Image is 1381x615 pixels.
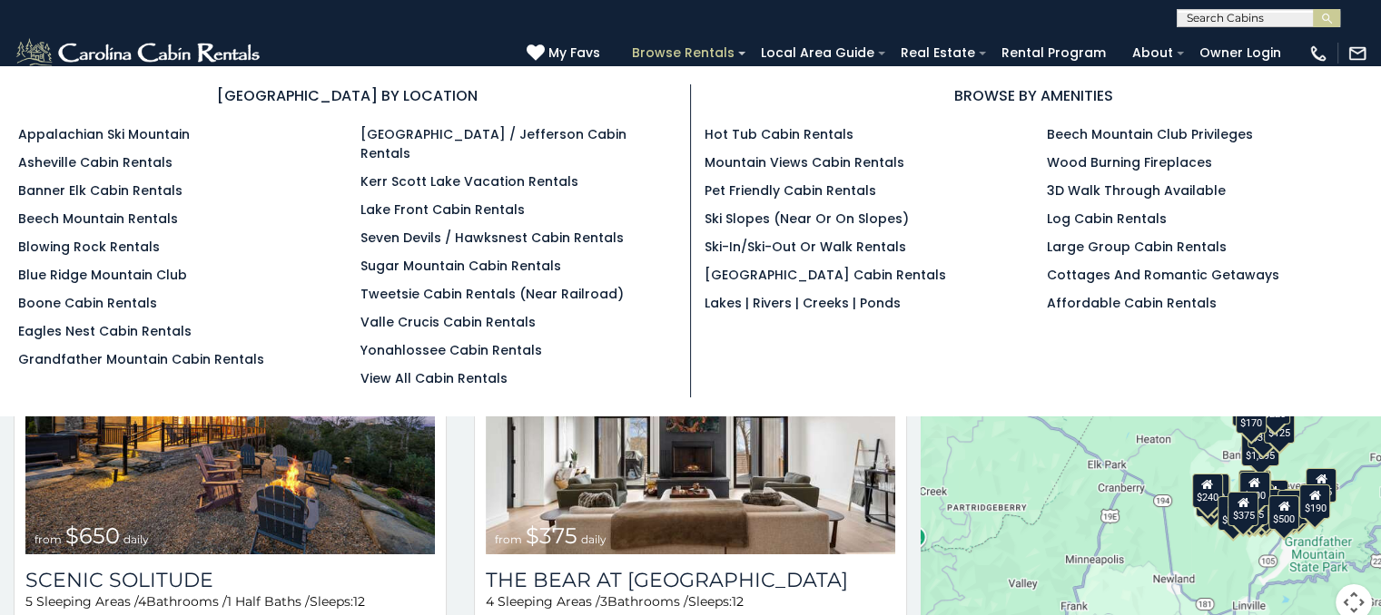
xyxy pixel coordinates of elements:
a: Blowing Rock Rentals [18,238,160,256]
div: $225 [1259,390,1290,425]
a: Kerr Scott Lake Vacation Rentals [360,172,578,190]
a: Grandfather Mountain Cabin Rentals [18,350,264,368]
a: Ski Slopes (Near or On Slopes) [705,210,909,228]
span: 12 [353,593,365,610]
a: Large Group Cabin Rentals [1047,238,1227,256]
a: Seven Devils / Hawksnest Cabin Rentals [360,229,624,247]
img: White-1-2.png [14,35,265,72]
span: $650 [65,522,120,549]
div: $210 [1198,473,1228,507]
a: Tweetsie Cabin Rentals (Near Railroad) [360,285,624,303]
div: $350 [1245,493,1276,527]
a: Beech Mountain Club Privileges [1047,125,1253,143]
a: [GEOGRAPHIC_DATA] / Jefferson Cabin Rentals [360,125,626,162]
div: $195 [1277,490,1307,524]
a: Asheville Cabin Rentals [18,153,173,171]
span: 5 [25,593,33,610]
a: Banner Elk Cabin Rentals [18,181,182,200]
div: $190 [1299,483,1330,518]
div: $240 [1191,473,1222,507]
div: $500 [1268,495,1298,530]
a: Eagles Nest Cabin Rentals [18,322,192,340]
span: 4 [486,593,494,610]
a: Browse Rentals [623,39,744,67]
a: Mountain Views Cabin Rentals [705,153,904,171]
a: Cottages and Romantic Getaways [1047,266,1279,284]
span: 12 [732,593,744,610]
span: from [35,532,62,546]
img: The Bear At Sugar Mountain [486,280,895,554]
span: 3 [600,593,607,610]
a: Rental Program [992,39,1115,67]
a: Lake Front Cabin Rentals [360,200,525,219]
div: $375 [1228,491,1258,525]
a: Beech Mountain Rentals [18,210,178,228]
a: [GEOGRAPHIC_DATA] Cabin Rentals [705,266,946,284]
div: $200 [1257,480,1287,514]
a: Ski-in/Ski-Out or Walk Rentals [705,238,906,256]
span: 4 [138,593,146,610]
div: $265 [1239,470,1270,504]
a: Scenic Solitude [25,568,435,592]
a: Real Estate [892,39,984,67]
a: Scenic Solitude from $650 daily [25,280,435,554]
a: Wood Burning Fireplaces [1047,153,1212,171]
div: $1,095 [1241,432,1279,466]
a: Owner Login [1190,39,1290,67]
a: The Bear At [GEOGRAPHIC_DATA] [486,568,895,592]
span: $375 [526,522,577,549]
h3: [GEOGRAPHIC_DATA] BY LOCATION [18,84,676,107]
img: phone-regular-white.png [1308,44,1328,63]
img: Scenic Solitude [25,280,435,554]
div: $300 [1238,471,1269,505]
div: $190 [1238,470,1268,504]
a: Hot Tub Cabin Rentals [705,125,853,143]
a: Local Area Guide [752,39,883,67]
div: $125 [1263,409,1294,444]
a: Yonahlossee Cabin Rentals [360,341,542,359]
div: $350 [1247,413,1277,447]
span: daily [581,532,607,546]
a: Blue Ridge Mountain Club [18,266,187,284]
span: My Favs [548,44,600,63]
a: Boone Cabin Rentals [18,294,157,312]
img: mail-regular-white.png [1347,44,1367,63]
span: from [495,532,522,546]
a: Log Cabin Rentals [1047,210,1167,228]
div: $650 [1218,495,1248,530]
div: $170 [1235,398,1266,433]
a: About [1123,39,1182,67]
span: daily [123,532,149,546]
h3: BROWSE BY AMENITIES [705,84,1364,107]
div: $345 [1283,489,1314,523]
a: Valle Crucis Cabin Rentals [360,313,536,331]
a: Pet Friendly Cabin Rentals [705,181,876,200]
div: $355 [1196,482,1227,516]
a: 3D Walk Through Available [1047,181,1226,200]
span: 1 Half Baths / [227,593,310,610]
a: Affordable Cabin Rentals [1047,294,1217,312]
div: $155 [1234,492,1265,526]
a: My Favs [527,44,605,63]
a: Sugar Mountain Cabin Rentals [360,257,561,275]
h3: The Bear At Sugar Mountain [486,568,895,592]
a: View All Cabin Rentals [360,369,508,387]
div: $155 [1305,468,1336,503]
a: Lakes | Rivers | Creeks | Ponds [705,294,901,312]
a: The Bear At Sugar Mountain from $375 daily [486,280,895,554]
a: Appalachian Ski Mountain [18,125,190,143]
